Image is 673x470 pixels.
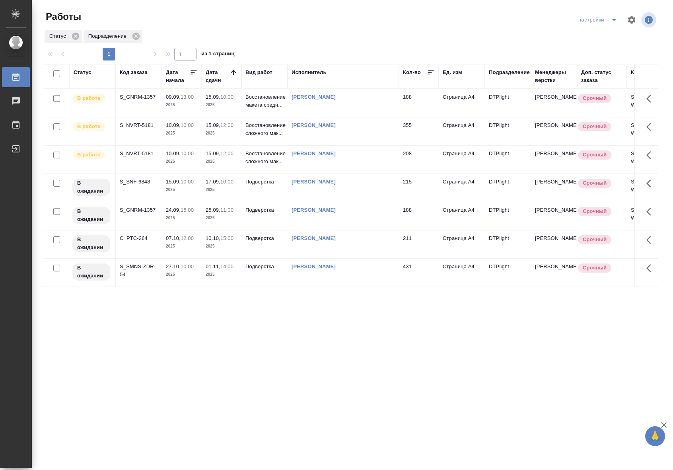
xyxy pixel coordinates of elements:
p: 2025 [206,271,237,279]
td: 215 [399,174,439,202]
p: 2025 [206,158,237,166]
div: Исполнитель назначен, приступать к работе пока рано [72,178,111,197]
p: 25.09, [206,207,220,213]
button: Здесь прячутся важные кнопки [642,202,661,221]
p: 01.11, [206,263,220,269]
td: Страница А4 [439,117,485,145]
p: 2025 [206,101,237,109]
div: Статус [74,68,91,76]
button: Здесь прячутся важные кнопки [642,259,661,278]
div: Доп. статус заказа [581,68,623,84]
p: 17.09, [206,179,220,185]
div: Код работы [631,68,661,76]
td: DTPlight [485,89,531,117]
p: 15:00 [181,207,194,213]
p: Срочный [583,123,607,131]
td: S_NVRT-5181-WK-015 [627,117,673,145]
p: Подверстка [245,206,284,214]
p: 12:00 [181,235,194,241]
div: split button [576,14,622,26]
td: DTPlight [485,117,531,145]
td: Страница А4 [439,146,485,174]
a: [PERSON_NAME] [292,263,336,269]
p: 14:00 [220,263,233,269]
td: Страница А4 [439,259,485,287]
td: DTPlight [485,230,531,258]
p: [PERSON_NAME] [535,121,573,129]
td: 208 [399,146,439,174]
button: Здесь прячутся важные кнопки [642,146,661,165]
p: 10:00 [181,179,194,185]
p: [PERSON_NAME] [535,178,573,186]
p: 2025 [166,101,198,109]
a: [PERSON_NAME] [292,122,336,128]
p: 2025 [206,214,237,222]
td: DTPlight [485,146,531,174]
p: [PERSON_NAME] [535,93,573,101]
div: Исполнитель назначен, приступать к работе пока рано [72,234,111,253]
div: S_GNRM-1357 [120,206,158,214]
p: Подверстка [245,263,284,271]
p: 15.09, [166,179,181,185]
p: В работе [77,151,100,159]
div: Подразделение [489,68,530,76]
p: Подверстка [245,234,284,242]
div: Исполнитель [292,68,327,76]
p: 10.09, [166,122,181,128]
p: 10:00 [181,122,194,128]
button: 🙏 [645,426,665,446]
span: Посмотреть информацию [641,12,658,27]
td: DTPlight [485,174,531,202]
p: В ожидании [77,236,105,252]
p: [PERSON_NAME] [535,234,573,242]
td: S_NVRT-5181-WK-026 [627,146,673,174]
td: 188 [399,202,439,230]
div: C_PTC-264 [120,234,158,242]
p: 15.09, [206,150,220,156]
span: 🙏 [648,428,662,445]
button: Здесь прячутся важные кнопки [642,230,661,250]
p: 2025 [206,129,237,137]
p: Восстановление сложного мак... [245,121,284,137]
p: В работе [77,123,100,131]
p: Статус [49,32,69,40]
p: 13:00 [181,94,194,100]
div: S_NVRT-5181 [120,121,158,129]
p: Срочный [583,94,607,102]
p: Подверстка [245,178,284,186]
span: Работы [44,10,81,23]
div: S_SNF-6848 [120,178,158,186]
td: Страница А4 [439,230,485,258]
td: DTPlight [485,202,531,230]
span: Настроить таблицу [622,10,641,29]
button: Здесь прячутся важные кнопки [642,89,661,108]
div: Дата начала [166,68,190,84]
p: [PERSON_NAME] [535,150,573,158]
p: 07.10, [166,235,181,241]
p: 2025 [166,129,198,137]
p: 27.10, [166,263,181,269]
td: Страница А4 [439,174,485,202]
p: Восстановление макета средн... [245,93,284,109]
p: 10:00 [181,263,194,269]
div: Исполнитель выполняет работу [72,93,111,104]
a: [PERSON_NAME] [292,235,336,241]
p: 10:00 [220,179,233,185]
div: Исполнитель назначен, приступать к работе пока рано [72,206,111,225]
p: 10:00 [181,150,194,156]
td: 211 [399,230,439,258]
td: 431 [399,259,439,287]
button: Здесь прячутся важные кнопки [642,117,661,137]
p: Срочный [583,264,607,272]
p: Срочный [583,236,607,244]
p: 15.09, [206,122,220,128]
p: 2025 [206,242,237,250]
p: 10:00 [220,94,233,100]
div: Кол-во [403,68,421,76]
p: Восстановление сложного мак... [245,150,284,166]
p: 2025 [166,186,198,194]
p: 2025 [166,158,198,166]
p: 10.09, [166,150,181,156]
p: [PERSON_NAME] [535,206,573,214]
div: S_NVRT-5181 [120,150,158,158]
